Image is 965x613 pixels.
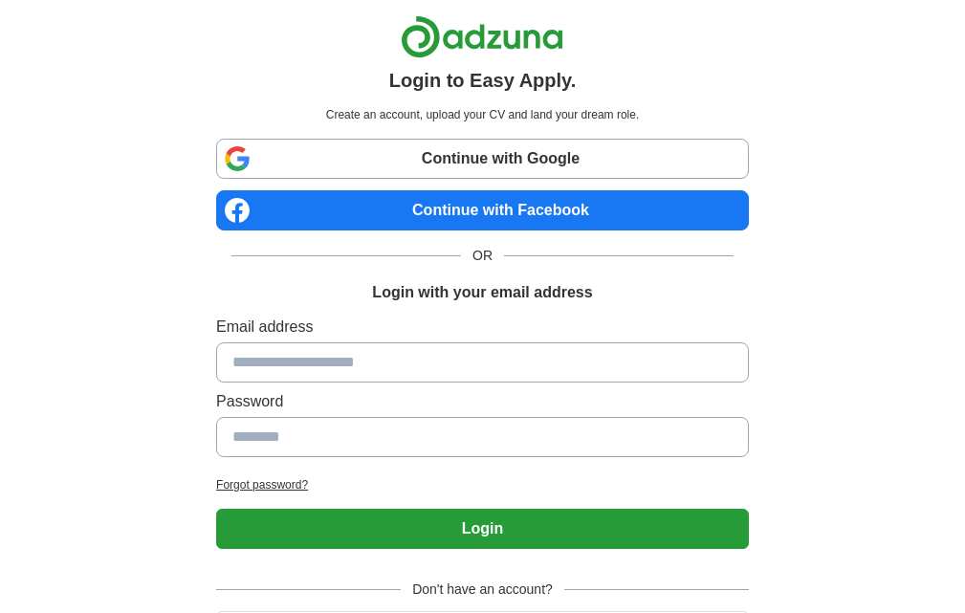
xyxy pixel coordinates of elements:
[216,316,749,339] label: Email address
[216,509,749,549] button: Login
[216,190,749,230] a: Continue with Facebook
[461,246,504,266] span: OR
[401,580,564,600] span: Don't have an account?
[389,66,577,95] h1: Login to Easy Apply.
[220,106,745,123] p: Create an account, upload your CV and land your dream role.
[372,281,592,304] h1: Login with your email address
[216,139,749,179] a: Continue with Google
[216,390,749,413] label: Password
[216,476,749,493] a: Forgot password?
[401,15,563,58] img: Adzuna logo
